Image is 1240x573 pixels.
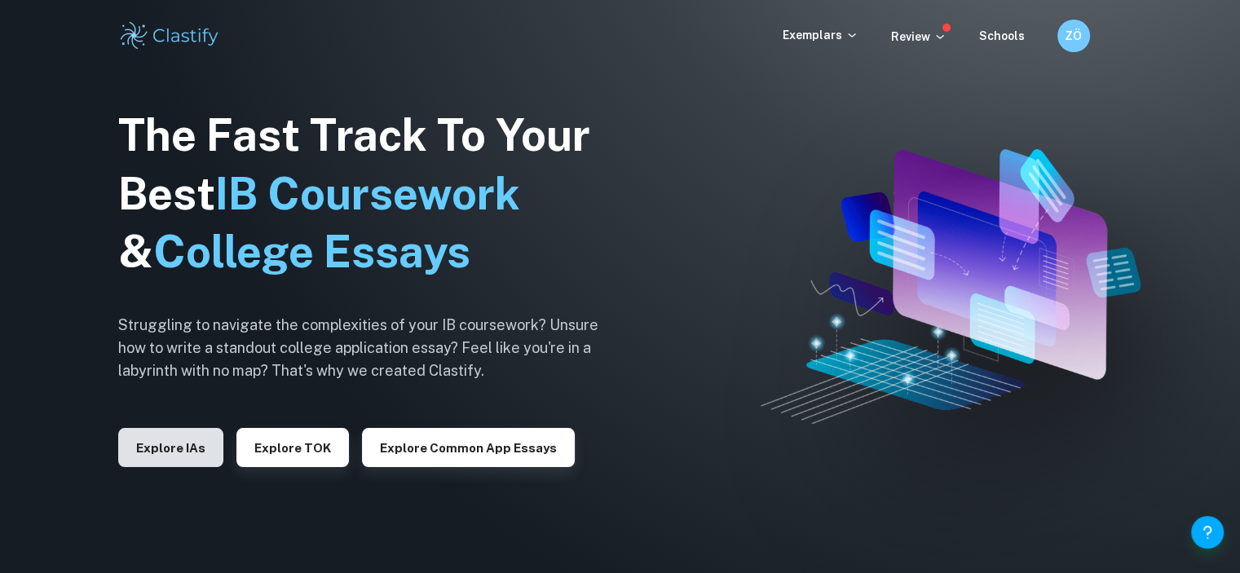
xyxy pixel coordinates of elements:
[215,168,520,219] span: IB Coursework
[236,428,349,467] button: Explore TOK
[236,439,349,455] a: Explore TOK
[1191,516,1224,549] button: Help and Feedback
[362,439,575,455] a: Explore Common App essays
[979,29,1025,42] a: Schools
[362,428,575,467] button: Explore Common App essays
[118,20,222,52] img: Clastify logo
[118,314,624,382] h6: Struggling to navigate the complexities of your IB coursework? Unsure how to write a standout col...
[1057,20,1090,52] button: ZÖ
[153,226,470,277] span: College Essays
[1064,27,1083,45] h6: ZÖ
[891,28,947,46] p: Review
[118,106,624,282] h1: The Fast Track To Your Best &
[783,26,858,44] p: Exemplars
[118,428,223,467] button: Explore IAs
[761,149,1141,424] img: Clastify hero
[118,439,223,455] a: Explore IAs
